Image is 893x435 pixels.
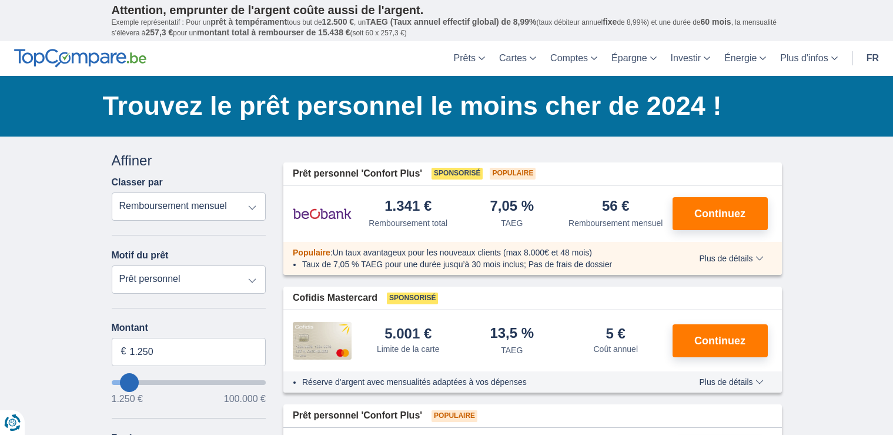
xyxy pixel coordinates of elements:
[602,199,630,215] div: 56 €
[302,376,665,388] li: Réserve d'argent avec mensualités adaptées à vos dépenses
[447,41,492,76] a: Prêts
[377,343,440,355] div: Limite de la carte
[197,28,350,37] span: montant total à rembourser de 15.438 €
[293,322,352,360] img: pret personnel Cofidis CC
[717,41,773,76] a: Énergie
[293,167,422,181] span: Prêt personnel 'Confort Plus'
[146,28,173,37] span: 257,3 €
[293,248,330,257] span: Populaire
[501,344,523,356] div: TAEG
[699,254,763,263] span: Plus de détails
[492,41,543,76] a: Cartes
[322,17,354,26] span: 12.500 €
[210,17,287,26] span: prêt à tempérament
[664,41,718,76] a: Investir
[366,17,536,26] span: TAEG (Taux annuel effectif global) de 8,99%
[701,17,731,26] span: 60 mois
[773,41,844,76] a: Plus d'infos
[103,88,782,124] h1: Trouvez le prêt personnel le moins cher de 2024 !
[112,151,266,171] div: Affiner
[432,410,477,422] span: Populaire
[699,378,763,386] span: Plus de détails
[694,208,745,219] span: Continuez
[112,380,266,385] input: wantToBorrow
[112,250,169,261] label: Motif du prêt
[604,41,664,76] a: Épargne
[369,217,447,229] div: Remboursement total
[694,336,745,346] span: Continuez
[603,17,617,26] span: fixe
[606,327,626,341] div: 5 €
[490,168,536,180] span: Populaire
[673,324,768,357] button: Continuez
[432,168,483,180] span: Sponsorisé
[14,49,146,68] img: TopCompare
[112,3,782,17] p: Attention, emprunter de l'argent coûte aussi de l'argent.
[112,17,782,38] p: Exemple représentatif : Pour un tous but de , un (taux débiteur annuel de 8,99%) et une durée de ...
[387,293,438,304] span: Sponsorisé
[112,394,143,404] span: 1.250 €
[568,217,663,229] div: Remboursement mensuel
[384,199,432,215] div: 1.341 €
[490,199,534,215] div: 7,05 %
[112,323,266,333] label: Montant
[490,326,534,342] div: 13,5 %
[293,409,422,423] span: Prêt personnel 'Confort Plus'
[293,199,352,228] img: pret personnel Beobank
[859,41,886,76] a: fr
[501,217,523,229] div: TAEG
[593,343,638,355] div: Coût annuel
[543,41,604,76] a: Comptes
[384,327,432,341] div: 5.001 €
[112,177,163,188] label: Classer par
[673,197,768,230] button: Continuez
[121,345,126,358] span: €
[690,377,772,387] button: Plus de détails
[302,258,665,270] li: Taux de 7,05 % TAEG pour une durée jusqu’à 30 mois inclus; Pas de frais de dossier
[283,247,674,258] div: :
[333,248,592,257] span: Un taux avantageux pour les nouveaux clients (max 8.000€ et 48 mois)
[690,254,772,263] button: Plus de détails
[293,291,377,305] span: Cofidis Mastercard
[224,394,266,404] span: 100.000 €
